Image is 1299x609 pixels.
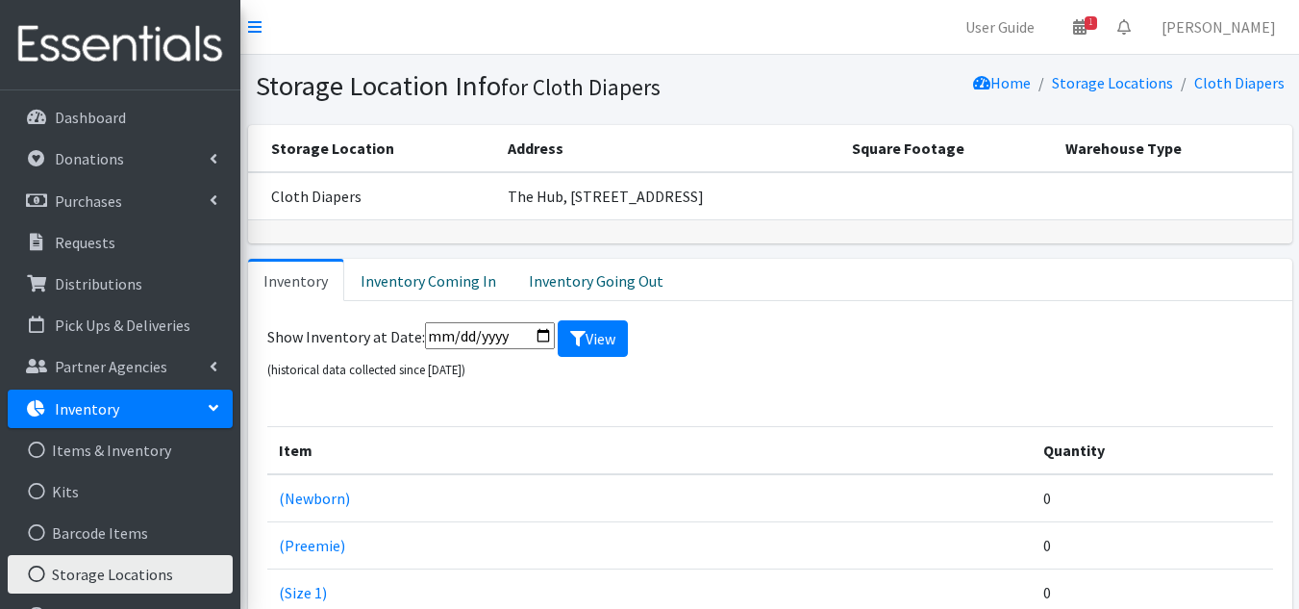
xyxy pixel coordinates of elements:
td: 0 [1032,474,1273,522]
td: Cloth Diapers [248,172,496,220]
p: Dashboard [55,108,126,127]
a: Inventory Going Out [512,259,680,301]
a: Inventory Coming In [344,259,512,301]
a: Purchases [8,182,233,220]
th: Storage Location [248,125,496,172]
a: Distributions [8,265,233,303]
a: Partner Agencies [8,347,233,386]
small: (historical data collected since [DATE]) [267,362,465,377]
a: Home [973,73,1031,92]
a: [PERSON_NAME] [1146,8,1291,46]
a: Inventory [8,390,233,428]
small: for Cloth Diapers [501,73,661,101]
th: Warehouse Type [1054,125,1291,172]
a: Requests [8,223,233,262]
button: View [558,320,628,357]
p: Partner Agencies [55,357,167,376]
a: Dashboard [8,98,233,137]
p: Purchases [55,191,122,211]
th: Square Footage [840,125,1054,172]
span: 1 [1085,16,1097,30]
th: Quantity [1032,426,1273,474]
a: User Guide [950,8,1050,46]
a: Barcode Items [8,514,233,552]
img: HumanEssentials [8,13,233,77]
a: 1 [1058,8,1102,46]
a: Pick Ups & Deliveries [8,306,233,344]
a: (Preemie) [279,536,345,555]
a: Donations [8,140,233,178]
form: Show Inventory at Date: [267,320,1273,380]
a: Storage Locations [8,555,233,594]
h1: Storage Location Info [256,69,763,103]
p: Pick Ups & Deliveries [55,316,190,335]
a: Storage Locations [1052,73,1173,92]
th: Address [496,125,841,172]
th: Item [267,426,1032,474]
a: Inventory [248,259,344,301]
a: (Size 1) [279,583,327,602]
a: (Newborn) [279,489,350,508]
td: The Hub, [STREET_ADDRESS] [496,172,841,220]
td: 0 [1032,521,1273,569]
p: Requests [55,233,115,252]
a: Cloth Diapers [1194,73,1285,92]
p: Donations [55,149,124,168]
p: Distributions [55,274,142,293]
p: Inventory [55,399,119,419]
a: Kits [8,472,233,511]
a: Items & Inventory [8,431,233,469]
